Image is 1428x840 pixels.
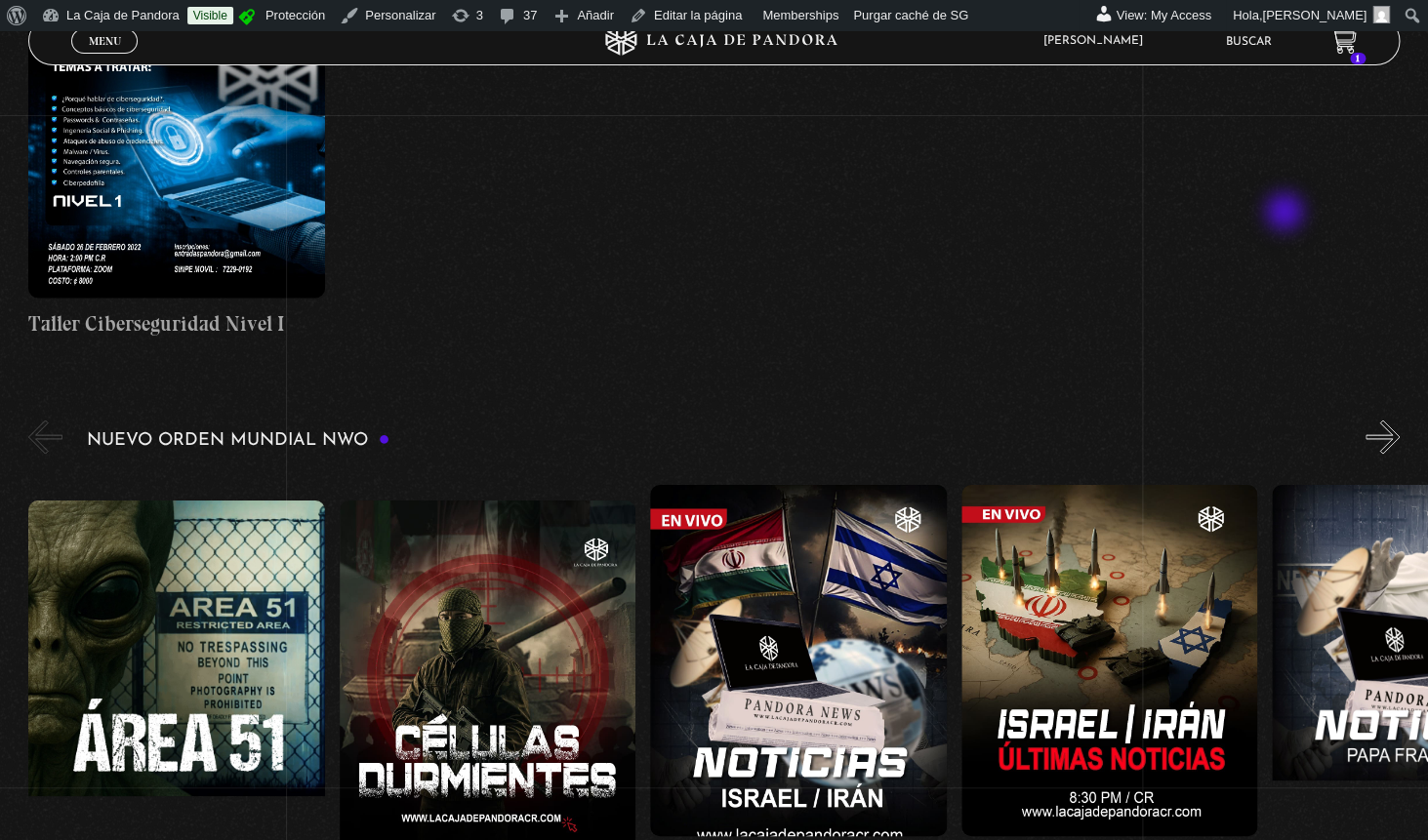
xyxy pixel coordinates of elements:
[89,35,121,47] span: Menu
[187,7,233,24] a: Visible
[82,52,128,65] span: Cerrar
[1226,36,1272,48] a: Buscar
[1262,8,1367,22] span: [PERSON_NAME]
[28,420,62,454] button: Previous
[1330,28,1357,55] a: 1
[87,430,389,449] h3: Nuevo Orden Mundial NWO
[1033,35,1162,47] span: [PERSON_NAME]
[1366,420,1400,454] button: Next
[28,307,324,339] h4: Taller Ciberseguridad Nivel I
[1350,53,1366,64] span: 1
